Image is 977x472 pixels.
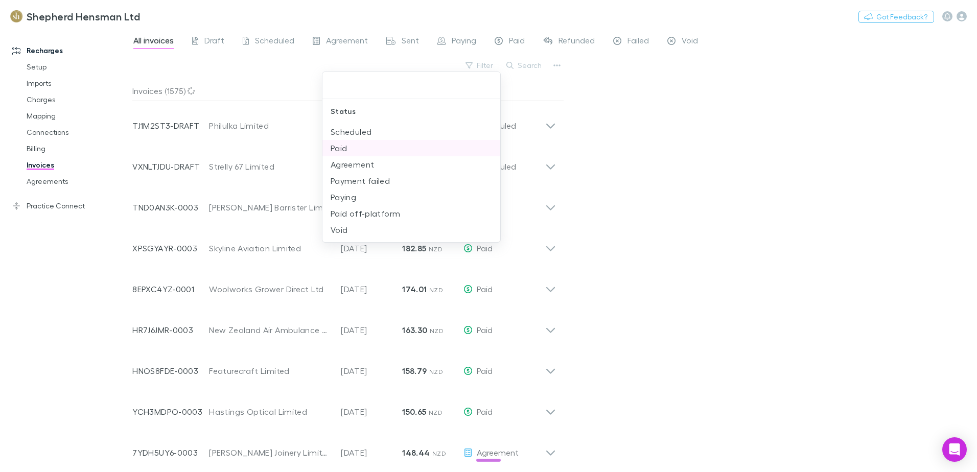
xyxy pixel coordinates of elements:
li: Scheduled [322,124,500,140]
li: Void [322,222,500,238]
li: Paid off-platform [322,205,500,222]
div: Status [322,99,500,124]
li: Paying [322,189,500,205]
div: Open Intercom Messenger [942,437,967,462]
li: Paid [322,140,500,156]
li: Agreement [322,156,500,173]
li: Payment failed [322,173,500,189]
